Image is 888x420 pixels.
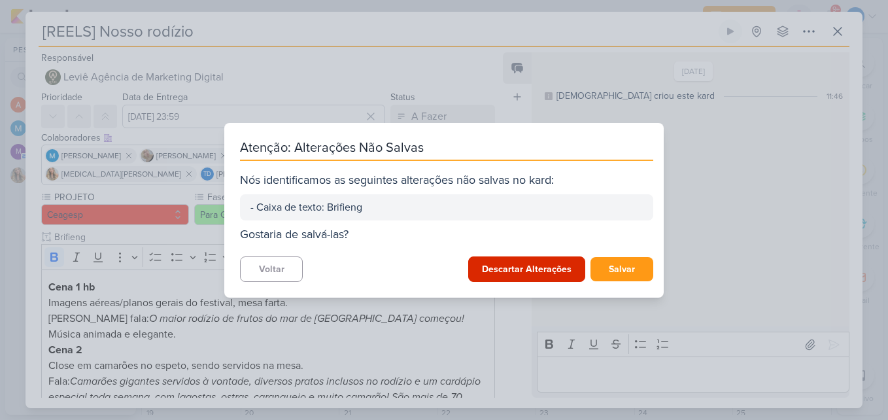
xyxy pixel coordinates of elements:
[240,171,653,189] div: Nós identificamos as seguintes alterações não salvas no kard:
[468,256,585,282] button: Descartar Alterações
[240,139,653,161] div: Atenção: Alterações Não Salvas
[240,226,653,243] div: Gostaria de salvá-las?
[240,256,303,282] button: Voltar
[250,200,643,215] div: - Caixa de texto: Brifieng
[590,257,653,281] button: Salvar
